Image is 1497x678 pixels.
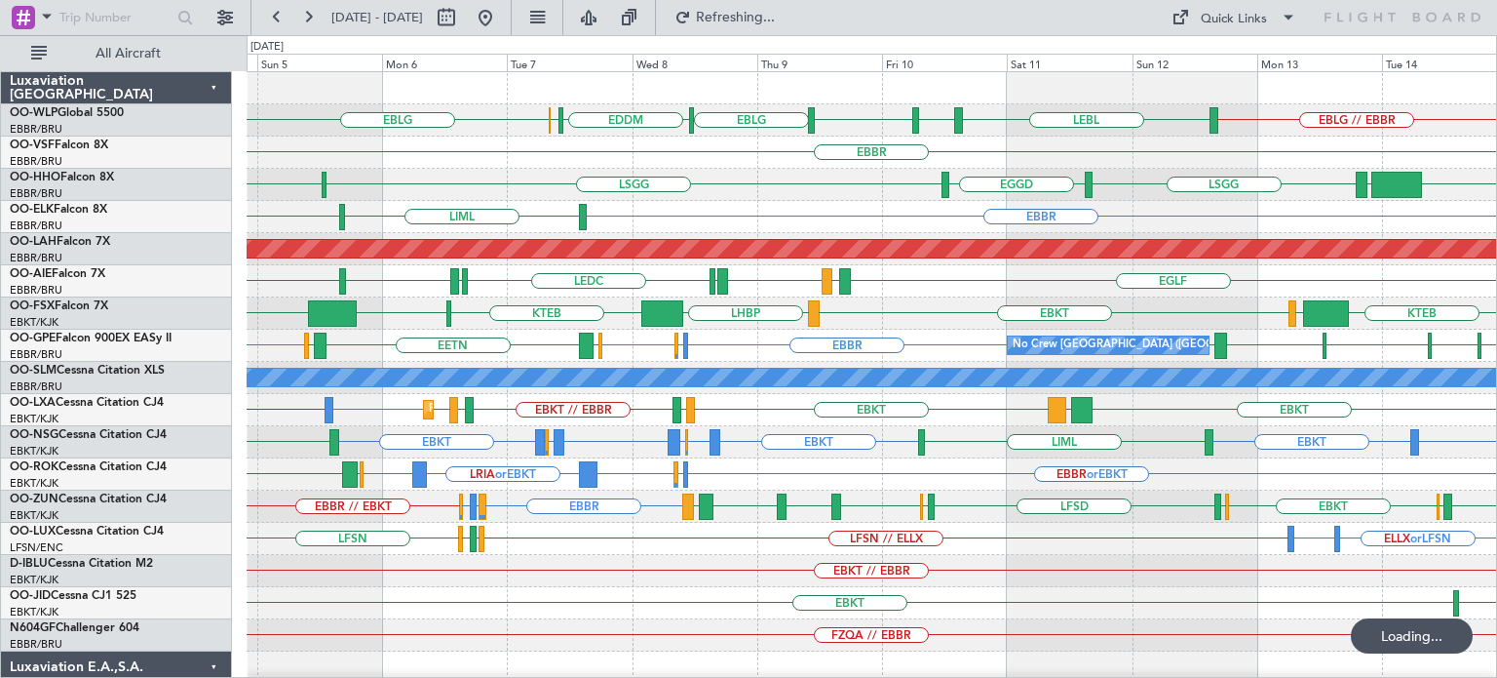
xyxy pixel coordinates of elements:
[10,107,124,119] a: OO-WLPGlobal 5500
[1007,54,1132,71] div: Sat 11
[10,637,62,652] a: EBBR/BRU
[507,54,632,71] div: Tue 7
[59,3,172,32] input: Trip Number
[382,54,507,71] div: Mon 6
[10,122,62,137] a: EBBR/BRU
[10,315,58,330] a: EBKT/KJK
[10,508,58,523] a: EBKT/KJK
[10,558,153,570] a: D-IBLUCessna Citation M2
[10,397,164,409] a: OO-LXACessna Citation CJ4
[10,333,56,344] span: OO-GPE
[10,107,58,119] span: OO-WLP
[1201,10,1267,29] div: Quick Links
[10,172,60,183] span: OO-HHO
[10,300,108,312] a: OO-FSXFalcon 7X
[10,558,48,570] span: D-IBLU
[1132,54,1257,71] div: Sun 12
[10,333,172,344] a: OO-GPEFalcon 900EX EASy II
[10,590,51,602] span: OO-JID
[10,412,58,426] a: EBKT/KJK
[10,379,62,394] a: EBBR/BRU
[10,526,56,538] span: OO-LUX
[10,526,164,538] a: OO-LUXCessna Citation CJ4
[10,283,62,298] a: EBBR/BRU
[10,494,167,505] a: OO-ZUNCessna Citation CJ4
[10,494,58,505] span: OO-ZUN
[10,300,55,312] span: OO-FSX
[1162,2,1306,33] button: Quick Links
[51,47,206,60] span: All Aircraft
[10,268,105,280] a: OO-AIEFalcon 7X
[10,573,58,587] a: EBKT/KJK
[633,54,757,71] div: Wed 8
[21,38,211,69] button: All Aircraft
[10,540,63,555] a: LFSN/ENC
[10,444,58,459] a: EBKT/KJK
[1013,331,1339,360] div: No Crew [GEOGRAPHIC_DATA] ([GEOGRAPHIC_DATA] National)
[10,154,62,169] a: EBBR/BRU
[10,347,62,362] a: EBBR/BRU
[10,461,167,473] a: OO-ROKCessna Citation CJ4
[10,186,62,201] a: EBBR/BRU
[10,476,58,491] a: EBKT/KJK
[10,365,57,377] span: OO-SLM
[10,172,114,183] a: OO-HHOFalcon 8X
[10,140,55,151] span: OO-VSF
[882,54,1007,71] div: Fri 10
[10,605,58,619] a: EBKT/KJK
[10,397,56,409] span: OO-LXA
[10,251,62,265] a: EBBR/BRU
[429,395,656,424] div: Planned Maint Kortrijk-[GEOGRAPHIC_DATA]
[10,429,58,441] span: OO-NSG
[10,461,58,473] span: OO-ROK
[10,204,107,216] a: OO-ELKFalcon 8X
[10,429,167,441] a: OO-NSGCessna Citation CJ4
[1351,618,1473,654] div: Loading...
[10,622,139,634] a: N604GFChallenger 604
[10,140,108,151] a: OO-VSFFalcon 8X
[10,365,165,377] a: OO-SLMCessna Citation XLS
[695,11,777,24] span: Refreshing...
[257,54,382,71] div: Sun 5
[10,219,62,233] a: EBBR/BRU
[10,268,52,280] span: OO-AIE
[10,236,110,248] a: OO-LAHFalcon 7X
[666,2,783,33] button: Refreshing...
[10,204,54,216] span: OO-ELK
[250,39,284,56] div: [DATE]
[10,236,57,248] span: OO-LAH
[757,54,882,71] div: Thu 9
[10,622,56,634] span: N604GF
[1257,54,1382,71] div: Mon 13
[331,9,423,26] span: [DATE] - [DATE]
[10,590,136,602] a: OO-JIDCessna CJ1 525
